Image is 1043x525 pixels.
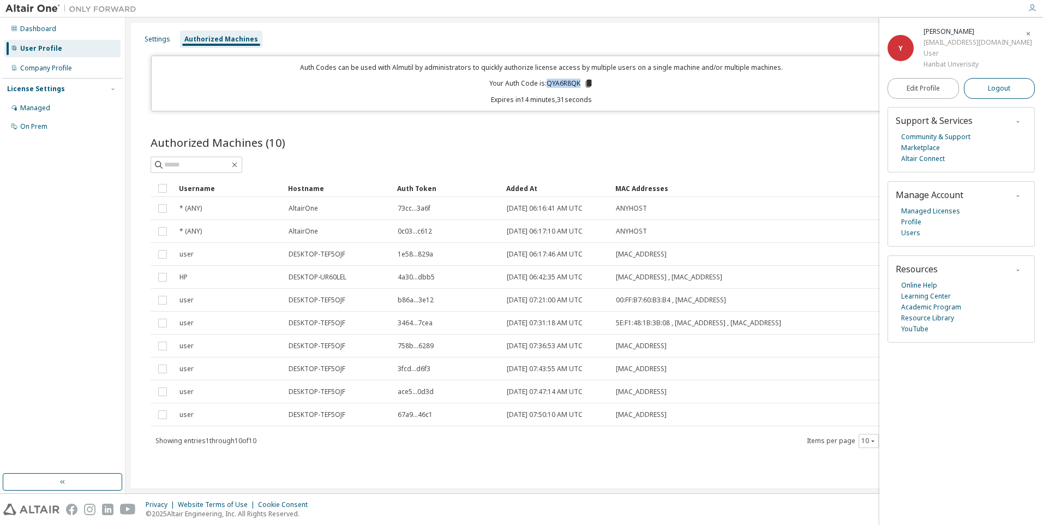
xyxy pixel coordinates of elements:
[507,342,583,350] span: [DATE] 07:36:53 AM UTC
[924,48,1032,59] div: User
[896,263,938,275] span: Resources
[507,387,583,396] span: [DATE] 07:47:14 AM UTC
[20,122,47,131] div: On Prem
[179,410,194,419] span: user
[507,204,583,213] span: [DATE] 06:16:41 AM UTC
[507,319,583,327] span: [DATE] 07:31:18 AM UTC
[289,410,345,419] span: DESKTOP-TEF5OJF
[888,78,959,99] a: Edit Profile
[901,302,961,313] a: Academic Program
[616,204,647,213] span: ANYHOST
[289,365,345,373] span: DESKTOP-TEF5OJF
[507,273,583,282] span: [DATE] 06:42:35 AM UTC
[616,387,667,396] span: [MAC_ADDRESS]
[289,250,345,259] span: DESKTOP-TEF5OJF
[66,504,77,515] img: facebook.svg
[179,204,202,213] span: * (ANY)
[507,250,583,259] span: [DATE] 06:17:46 AM UTC
[120,504,136,515] img: youtube.svg
[5,3,142,14] img: Altair One
[506,180,607,197] div: Added At
[158,95,926,104] p: Expires in 14 minutes, 31 seconds
[288,180,388,197] div: Hostname
[102,504,113,515] img: linkedin.svg
[84,504,95,515] img: instagram.svg
[507,410,583,419] span: [DATE] 07:50:10 AM UTC
[179,387,194,396] span: user
[615,180,903,197] div: MAC Addresses
[398,410,433,419] span: 67a9...46c1
[898,44,903,53] span: Y
[398,342,434,350] span: 758b...6289
[20,64,72,73] div: Company Profile
[896,115,973,127] span: Support & Services
[20,25,56,33] div: Dashboard
[901,217,921,228] a: Profile
[924,59,1032,70] div: Hanbat Unverisity
[901,228,920,238] a: Users
[398,204,430,213] span: 73cc...3a6f
[289,273,346,282] span: DESKTOP-UR60LEL
[179,273,188,282] span: HP
[7,85,65,93] div: License Settings
[146,509,314,518] p: © 2025 Altair Engineering, Inc. All Rights Reserved.
[398,273,435,282] span: 4a30...dbb5
[289,296,345,305] span: DESKTOP-TEF5OJF
[861,437,876,445] button: 10
[896,189,963,201] span: Manage Account
[616,296,726,305] span: 00:FF:B7:60:B3:B4 , [MAC_ADDRESS]
[907,84,940,93] span: Edit Profile
[3,504,59,515] img: altair_logo.svg
[258,500,314,509] div: Cookie Consent
[901,153,945,164] a: Altair Connect
[988,83,1010,94] span: Logout
[20,44,62,53] div: User Profile
[289,387,345,396] span: DESKTOP-TEF5OJF
[179,365,194,373] span: user
[398,250,433,259] span: 1e58...829a
[901,291,951,302] a: Learning Center
[398,227,432,236] span: 0c03...c612
[616,365,667,373] span: [MAC_ADDRESS]
[179,319,194,327] span: user
[289,227,318,236] span: AltairOne
[179,227,202,236] span: * (ANY)
[489,79,594,88] p: Your Auth Code is: QYA6R8QK
[616,227,647,236] span: ANYHOST
[179,180,279,197] div: Username
[901,142,940,153] a: Marketplace
[807,434,879,448] span: Items per page
[616,410,667,419] span: [MAC_ADDRESS]
[964,78,1035,99] button: Logout
[398,319,433,327] span: 3464...7cea
[151,135,285,150] span: Authorized Machines (10)
[616,342,667,350] span: [MAC_ADDRESS]
[179,296,194,305] span: user
[20,104,50,112] div: Managed
[289,342,345,350] span: DESKTOP-TEF5OJF
[158,63,926,72] p: Auth Codes can be used with Almutil by administrators to quickly authorize license access by mult...
[924,26,1032,37] div: Yoon Seokil
[398,296,434,305] span: b86a...3e12
[179,250,194,259] span: user
[398,365,430,373] span: 3fcd...d6f3
[901,132,970,142] a: Community & Support
[616,273,722,282] span: [MAC_ADDRESS] , [MAC_ADDRESS]
[146,500,178,509] div: Privacy
[901,313,954,324] a: Resource Library
[507,296,583,305] span: [DATE] 07:21:00 AM UTC
[178,500,258,509] div: Website Terms of Use
[179,342,194,350] span: user
[507,227,583,236] span: [DATE] 06:17:10 AM UTC
[616,319,781,327] span: 5E:F1:48:1B:3B:08 , [MAC_ADDRESS] , [MAC_ADDRESS]
[901,324,928,335] a: YouTube
[924,37,1032,48] div: [EMAIL_ADDRESS][DOMAIN_NAME]
[901,206,960,217] a: Managed Licenses
[145,35,170,44] div: Settings
[184,35,258,44] div: Authorized Machines
[397,180,497,197] div: Auth Token
[398,387,434,396] span: ace5...0d3d
[289,319,345,327] span: DESKTOP-TEF5OJF
[616,250,667,259] span: [MAC_ADDRESS]
[901,280,937,291] a: Online Help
